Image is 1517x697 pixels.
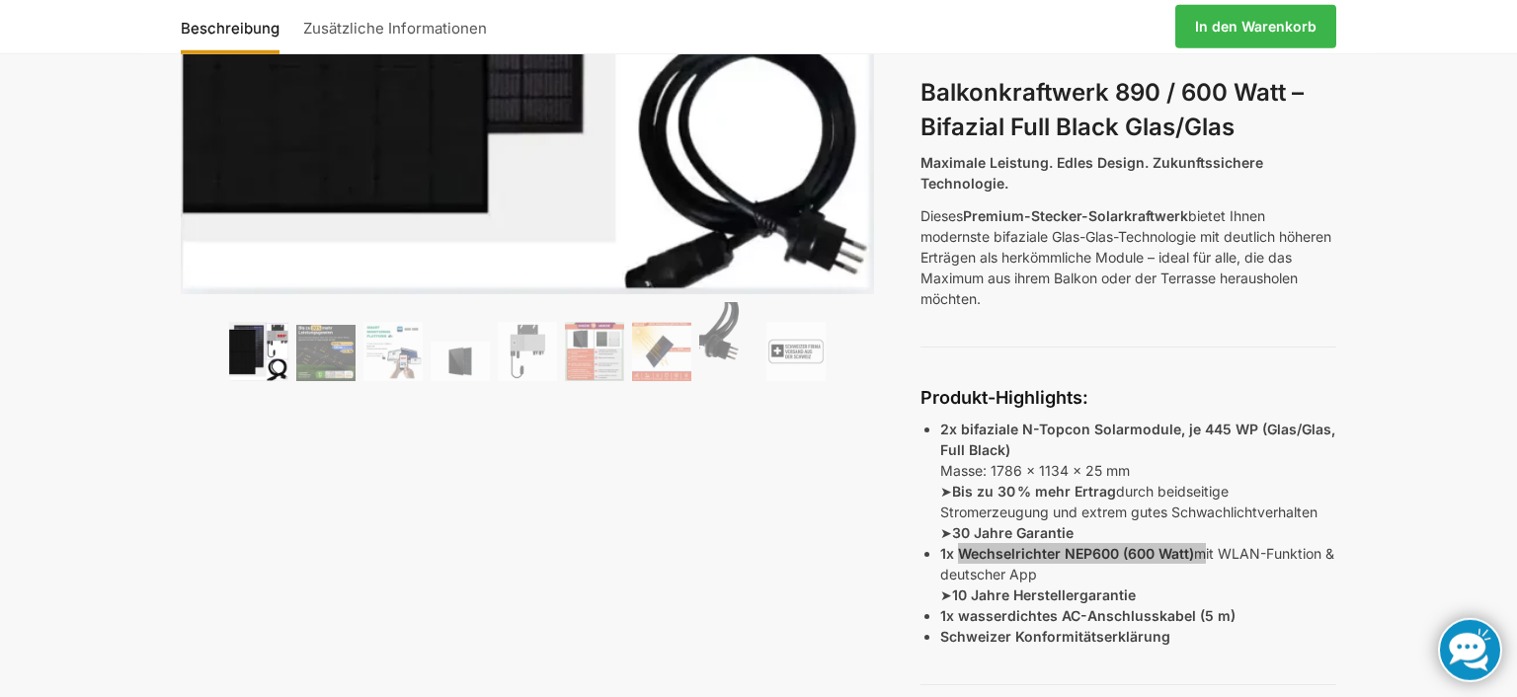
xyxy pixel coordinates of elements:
img: Balkonkraftwerk 890/600 Watt bificial Glas/Glas – Bild 2 [296,325,356,381]
img: Balkonkraftwerk 890/600 Watt bificial Glas/Glas – Bild 5 [498,322,557,381]
strong: Produkt-Highlights: [920,387,1088,408]
img: Bificiales Hochleistungsmodul [229,322,288,381]
strong: Bis zu 30 % mehr Ertrag [952,483,1116,500]
strong: 30 Jahre Garantie [952,524,1074,541]
a: Zusätzliche Informationen [293,3,497,50]
strong: Premium-Stecker-Solarkraftwerk [963,207,1188,224]
p: Masse: 1786 x 1134 x 25 mm ➤ durch beidseitige Stromerzeugung und extrem gutes Schwachlichtverhal... [940,419,1336,543]
strong: 1x wasserdichtes AC-Anschlusskabel (5 m) [940,607,1236,624]
strong: Schweizer Konformitätserklärung [940,628,1170,645]
strong: Balkonkraftwerk 890 / 600 Watt – Bifazial Full Black Glas/Glas [920,78,1304,141]
img: Balkonkraftwerk 890/600 Watt bificial Glas/Glas – Bild 3 [363,322,423,381]
strong: 10 Jahre Herstellergarantie [952,586,1136,603]
img: Balkonkraftwerk 890/600 Watt bificial Glas/Glas – Bild 9 [766,322,826,381]
img: Anschlusskabel-3meter_schweizer-stecker [699,302,758,381]
p: Dieses bietet Ihnen modernste bifaziale Glas-Glas-Technologie mit deutlich höheren Erträgen als h... [920,205,1336,309]
strong: 1x Wechselrichter NEP600 (600 Watt) [940,545,1194,562]
p: mit WLAN-Funktion & deutscher App ➤ [940,543,1336,605]
a: Beschreibung [181,3,289,50]
img: Maysun [431,342,490,381]
strong: 2x bifaziale N-Topcon Solarmodule, je 445 WP (Glas/Glas, Full Black) [940,421,1335,458]
img: Bificial im Vergleich zu billig Modulen [565,322,624,381]
strong: Maximale Leistung. Edles Design. Zukunftssichere Technologie. [920,154,1263,192]
a: In den Warenkorb [1175,5,1336,48]
img: Bificial 30 % mehr Leistung [632,322,691,381]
